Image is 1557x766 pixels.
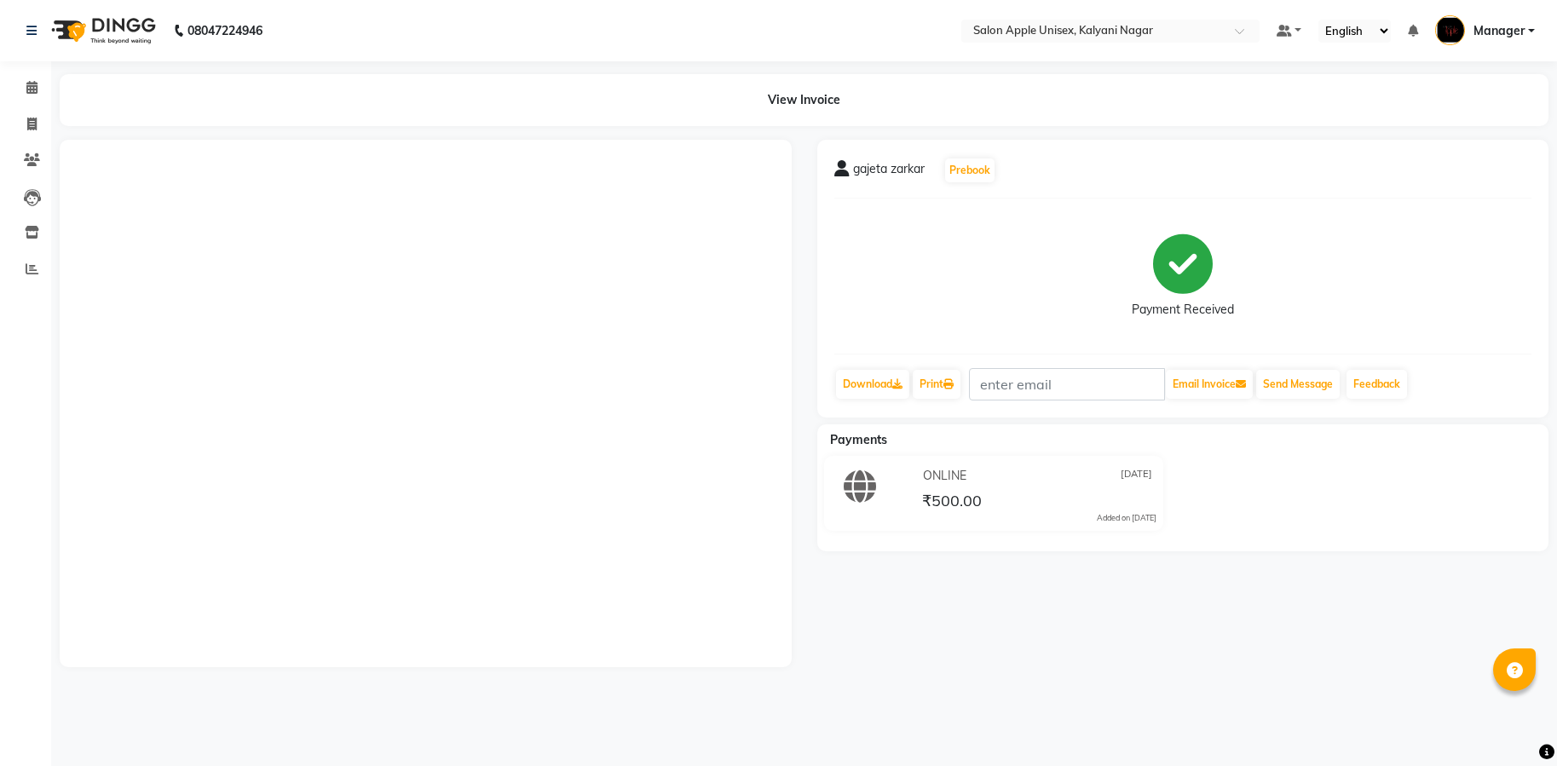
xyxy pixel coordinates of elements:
[1097,512,1156,524] div: Added on [DATE]
[1121,467,1152,485] span: [DATE]
[187,7,262,55] b: 08047224946
[43,7,160,55] img: logo
[969,368,1165,400] input: enter email
[1473,22,1525,40] span: Manager
[1166,370,1253,399] button: Email Invoice
[836,370,909,399] a: Download
[830,432,887,447] span: Payments
[945,158,995,182] button: Prebook
[1256,370,1340,399] button: Send Message
[922,491,982,515] span: ₹500.00
[913,370,960,399] a: Print
[1485,698,1540,749] iframe: chat widget
[1347,370,1407,399] a: Feedback
[1132,301,1234,319] div: Payment Received
[1435,15,1465,45] img: Manager
[923,467,966,485] span: ONLINE
[853,160,925,184] span: gajeta zarkar
[60,74,1548,126] div: View Invoice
